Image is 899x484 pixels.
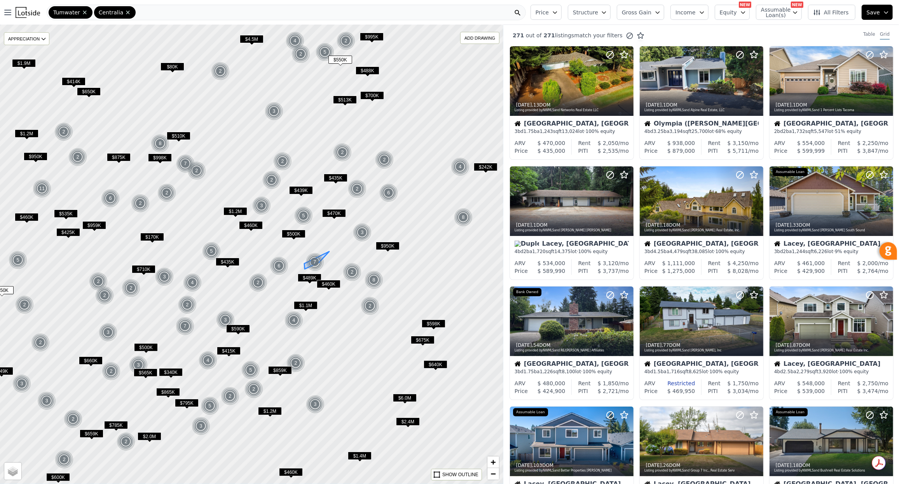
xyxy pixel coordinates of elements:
a: [DATE],1DOMListing provided byNWMLSand [PERSON_NAME] [PERSON_NAME]DuplexLacey, [GEOGRAPHIC_DATA]4... [510,166,633,280]
img: g1.png [375,150,394,169]
div: $435K [324,174,347,185]
div: 4 [451,157,470,176]
div: $435K [216,258,239,269]
div: /mo [850,139,889,147]
img: House [515,121,521,127]
span: 1,244 [792,249,805,254]
img: g1.png [270,257,289,275]
div: , 1 DOM [774,102,889,108]
img: g1.png [31,333,50,352]
img: g1.png [216,311,235,329]
div: $590K [226,325,250,336]
div: Price [774,147,787,155]
img: House [774,241,780,247]
span: $ 589,990 [538,268,565,274]
span: $ 599,999 [797,148,825,154]
span: $ 2,764 [857,268,878,274]
div: 5 [9,251,27,269]
div: $170K [140,233,164,244]
div: Rent [708,259,721,267]
div: Lacey, [GEOGRAPHIC_DATA] [774,241,889,248]
div: $488K [356,66,379,78]
span: $242K [474,163,498,171]
span: $535K [54,210,78,218]
span: $488K [356,66,379,75]
span: 14,375 [554,249,571,254]
img: g1.png [151,134,170,153]
span: $ 429,900 [797,268,825,274]
button: Gross Gain [617,5,664,20]
div: /mo [848,267,889,275]
div: , 1 DOM [515,222,630,228]
div: 2 [273,152,292,171]
img: g1.png [265,102,284,121]
div: , 18 DOM [644,222,759,228]
div: 3 [216,311,235,329]
div: $875K [107,153,131,164]
div: 7 [305,253,324,271]
button: Income [670,5,709,20]
span: $500K [282,230,305,238]
div: $550K [328,56,352,67]
div: 2 [211,62,230,80]
img: g1.png [273,152,292,171]
div: Listing provided by NWMLS and [PERSON_NAME] South Sound [774,228,889,233]
div: Price [644,147,658,155]
span: $700K [360,91,384,100]
span: $ 5,711 [728,148,748,154]
time: 2025-08-21 13:22 [516,102,532,108]
div: 2 [343,263,361,281]
div: 2 [68,148,87,166]
div: $535K [54,210,78,221]
img: g1.png [187,161,206,180]
img: g1.png [316,43,335,61]
div: , 33 DOM [774,222,889,228]
div: 2 [187,161,206,180]
a: [DATE],1DOMListing provided byNWMLSand Alpine Real Estate, LLCHouseOlympia ([PERSON_NAME][GEOGRAP... [639,46,763,160]
div: 3 [353,223,372,242]
span: 1,720 [532,249,546,254]
div: Rent [838,259,850,267]
img: g1.png [101,189,120,208]
span: 25,700 [692,129,708,134]
span: $950K [24,152,47,161]
div: $510K [167,132,190,143]
div: PITI [838,147,848,155]
div: /mo [850,259,889,267]
div: ARV [644,139,655,147]
div: $598K [422,320,445,331]
div: Rent [578,139,591,147]
div: $500K [282,230,305,241]
div: 8 [365,271,383,289]
div: $1.1M [294,301,318,313]
div: 2 [348,180,367,198]
div: 2 [361,297,379,315]
div: Price [644,267,658,275]
span: $ 2,250 [857,140,878,146]
span: $1.2M [15,129,38,138]
a: [DATE],1DOMListing provided byNWMLSand 1 Percent Lists TacomaHouse[GEOGRAPHIC_DATA], [GEOGRAPHIC_... [769,46,893,160]
div: [GEOGRAPHIC_DATA], [GEOGRAPHIC_DATA] [774,121,889,128]
time: 2025-08-21 00:00 [776,102,792,108]
span: $ 8,028 [728,268,748,274]
div: 2 [122,279,140,297]
div: $470K [322,209,346,220]
span: $513K [333,96,357,104]
span: $ 938,000 [667,140,695,146]
div: $439K [289,186,313,197]
img: g1.png [451,157,470,176]
img: House [644,121,651,127]
div: $998K [148,154,172,165]
div: PITI [708,267,718,275]
span: 6,226 [814,249,827,254]
img: g1.png [353,223,372,242]
div: $513K [333,96,357,107]
div: $950K [24,152,47,164]
div: 5 [294,206,313,225]
span: $590K [226,325,250,333]
button: Structure [568,5,611,20]
span: Assumable Loan(s) [761,7,786,18]
div: $489K [298,274,321,285]
div: PITI [708,147,718,155]
div: $950K [376,242,400,253]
